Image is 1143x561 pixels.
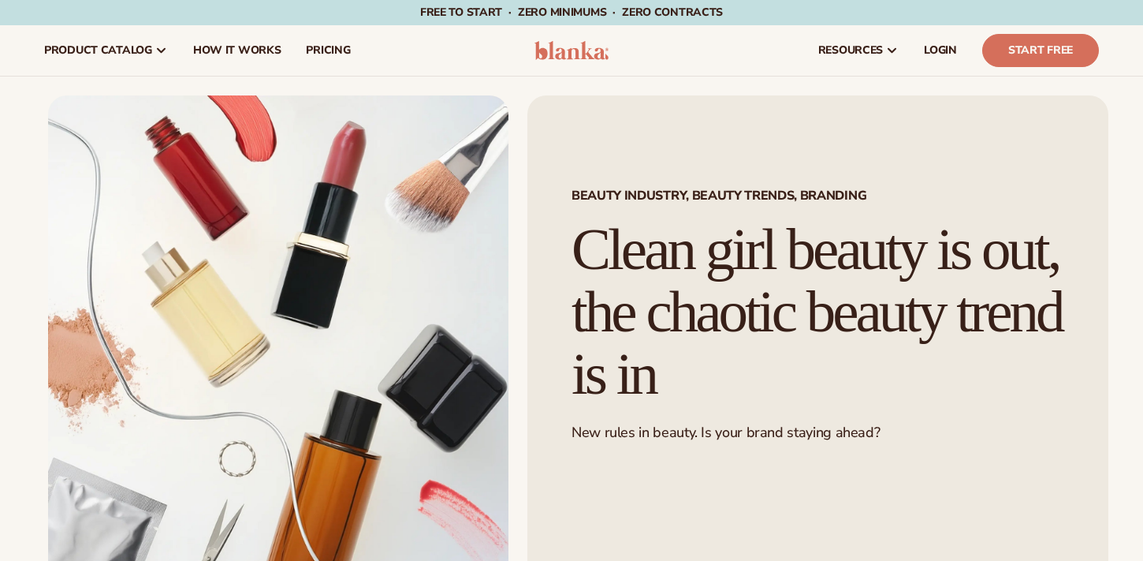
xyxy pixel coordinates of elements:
a: pricing [293,25,363,76]
span: pricing [306,44,350,57]
h1: Clean girl beauty is out, the chaotic beauty trend is in [571,219,1064,405]
a: Start Free [982,34,1099,67]
span: New rules in beauty. Is your brand staying ahead? [571,423,880,442]
span: How It Works [193,44,281,57]
span: Free to start · ZERO minimums · ZERO contracts [420,5,723,20]
a: resources [806,25,911,76]
a: product catalog [32,25,181,76]
span: LOGIN [924,44,957,57]
img: logo [534,41,609,60]
a: How It Works [181,25,294,76]
span: beauty industry, Beauty trends, branding [571,189,1064,202]
span: resources [818,44,883,57]
span: product catalog [44,44,152,57]
a: LOGIN [911,25,970,76]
